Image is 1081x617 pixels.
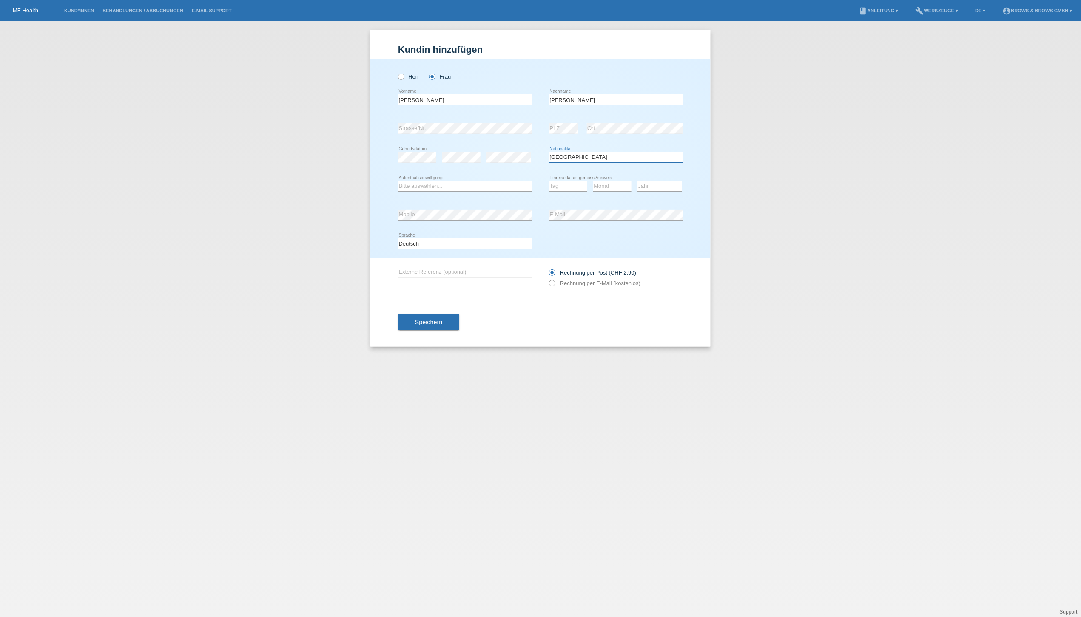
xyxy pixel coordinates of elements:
[911,8,963,13] a: buildWerkzeuge ▾
[971,8,990,13] a: DE ▾
[859,7,868,15] i: book
[999,8,1077,13] a: account_circleBrows & Brows GmbH ▾
[398,74,404,79] input: Herr
[98,8,188,13] a: Behandlungen / Abbuchungen
[549,280,640,286] label: Rechnung per E-Mail (kostenlos)
[855,8,903,13] a: bookAnleitung ▾
[188,8,236,13] a: E-Mail Support
[916,7,924,15] i: build
[549,269,555,280] input: Rechnung per Post (CHF 2.90)
[1003,7,1011,15] i: account_circle
[429,74,451,80] label: Frau
[1060,609,1078,615] a: Support
[415,319,442,325] span: Speichern
[13,7,38,14] a: MF Health
[398,314,459,330] button: Speichern
[398,44,683,55] h1: Kundin hinzufügen
[398,74,419,80] label: Herr
[60,8,98,13] a: Kund*innen
[549,269,636,276] label: Rechnung per Post (CHF 2.90)
[429,74,435,79] input: Frau
[549,280,555,291] input: Rechnung per E-Mail (kostenlos)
